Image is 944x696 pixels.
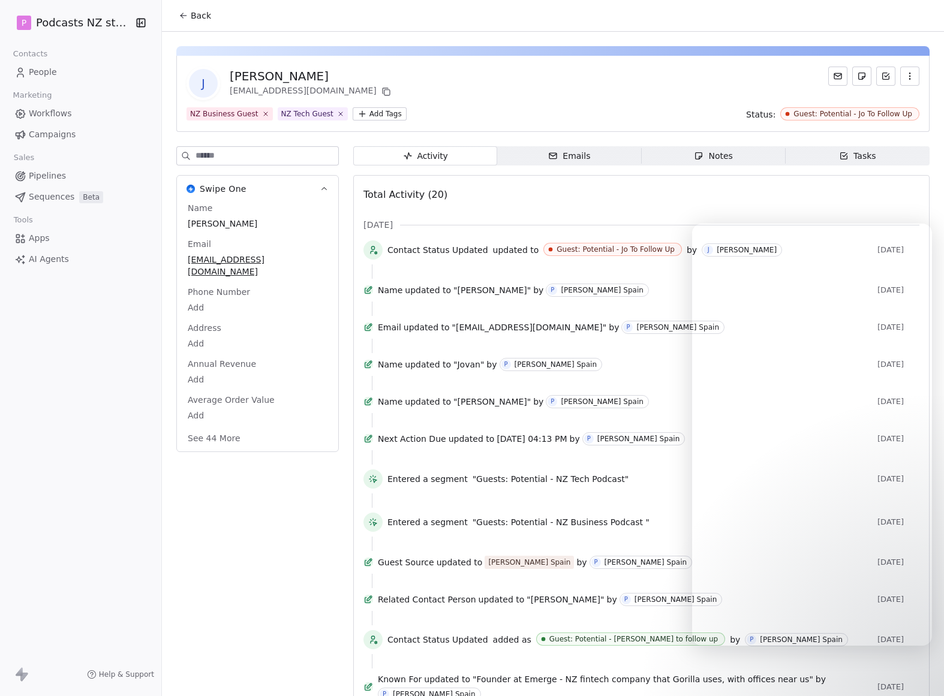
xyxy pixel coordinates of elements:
[493,634,531,646] span: added as
[527,593,604,605] span: "[PERSON_NAME]"
[437,556,483,568] span: updated to
[363,189,447,200] span: Total Activity (20)
[624,595,628,604] div: P
[479,593,525,605] span: updated to
[609,321,619,333] span: by
[493,244,539,256] span: updated to
[378,433,446,445] span: Next Action Due
[185,322,224,334] span: Address
[29,191,74,203] span: Sequences
[188,373,327,385] span: Add
[281,109,333,119] div: NZ Tech Guest
[453,358,484,370] span: "Jovan"
[187,185,195,193] img: Swipe One
[405,358,451,370] span: updated to
[452,321,607,333] span: "[EMAIL_ADDRESS][DOMAIN_NAME]"
[190,109,258,119] div: NZ Business Guest
[230,68,393,85] div: [PERSON_NAME]
[453,396,531,408] span: "[PERSON_NAME]"
[694,150,732,162] div: Notes
[185,286,252,298] span: Phone Number
[387,244,488,256] span: Contact Status Updated
[10,187,152,207] a: SequencesBeta
[533,284,543,296] span: by
[877,682,919,692] span: [DATE]
[405,396,451,408] span: updated to
[10,228,152,248] a: Apps
[387,473,468,485] span: Entered a segment
[626,323,630,332] div: P
[185,238,214,250] span: Email
[551,285,554,295] div: P
[181,427,248,449] button: See 44 More
[10,62,152,82] a: People
[29,232,50,245] span: Apps
[200,183,246,195] span: Swipe One
[230,85,393,99] div: [EMAIL_ADDRESS][DOMAIN_NAME]
[10,125,152,144] a: Campaigns
[405,284,451,296] span: updated to
[473,516,650,528] span: "Guests: Potential - NZ Business Podcast "
[22,17,26,29] span: P
[10,104,152,123] a: Workflows
[99,670,154,679] span: Help & Support
[597,435,680,443] div: [PERSON_NAME] Spain
[185,358,258,370] span: Annual Revenue
[561,397,644,406] div: [PERSON_NAME] Spain
[424,673,470,685] span: updated to
[10,249,152,269] a: AI Agents
[10,166,152,186] a: Pipelines
[177,176,338,202] button: Swipe OneSwipe One
[687,244,697,256] span: by
[378,556,434,568] span: Guest Source
[453,284,531,296] span: "[PERSON_NAME]"
[29,170,66,182] span: Pipelines
[515,360,597,369] div: [PERSON_NAME] Spain
[587,434,591,444] div: P
[188,409,327,421] span: Add
[387,634,488,646] span: Contact Status Updated
[497,433,567,445] span: [DATE] 04:13 PM
[185,202,215,214] span: Name
[561,286,644,294] div: [PERSON_NAME] Spain
[188,218,327,230] span: [PERSON_NAME]
[793,110,912,118] div: Guest: Potential - Jo To Follow Up
[189,69,218,98] span: J
[8,211,38,229] span: Tools
[839,150,876,162] div: Tasks
[177,202,338,451] div: Swipe OneSwipe One
[473,473,629,485] span: "Guests: Potential - NZ Tech Podcast"
[188,254,327,278] span: [EMAIL_ADDRESS][DOMAIN_NAME]
[378,284,402,296] span: Name
[504,360,508,369] div: P
[635,595,717,604] div: [PERSON_NAME] Spain
[607,593,617,605] span: by
[387,516,468,528] span: Entered a segment
[188,302,327,314] span: Add
[576,556,587,568] span: by
[533,396,543,408] span: by
[29,66,57,79] span: People
[404,321,450,333] span: updated to
[557,245,675,254] div: Guest: Potential - Jo To Follow Up
[378,593,476,605] span: Related Contact Person
[29,253,69,266] span: AI Agents
[449,433,495,445] span: updated to
[594,558,598,567] div: P
[548,150,590,162] div: Emails
[378,358,402,370] span: Name
[8,45,53,63] span: Contacts
[486,358,497,370] span: by
[14,13,128,33] button: PPodcasts NZ studio
[8,86,57,104] span: Marketing
[570,433,580,445] span: by
[87,670,154,679] a: Help & Support
[79,191,103,203] span: Beta
[816,673,826,685] span: by
[29,128,76,141] span: Campaigns
[549,635,718,643] div: Guest: Potential - [PERSON_NAME] to follow up
[36,15,132,31] span: Podcasts NZ studio
[692,224,932,646] iframe: Intercom live chat
[353,107,407,120] button: Add Tags
[473,673,813,685] span: "Founder at Emerge - NZ fintech company that Gorilla uses, with offices near us"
